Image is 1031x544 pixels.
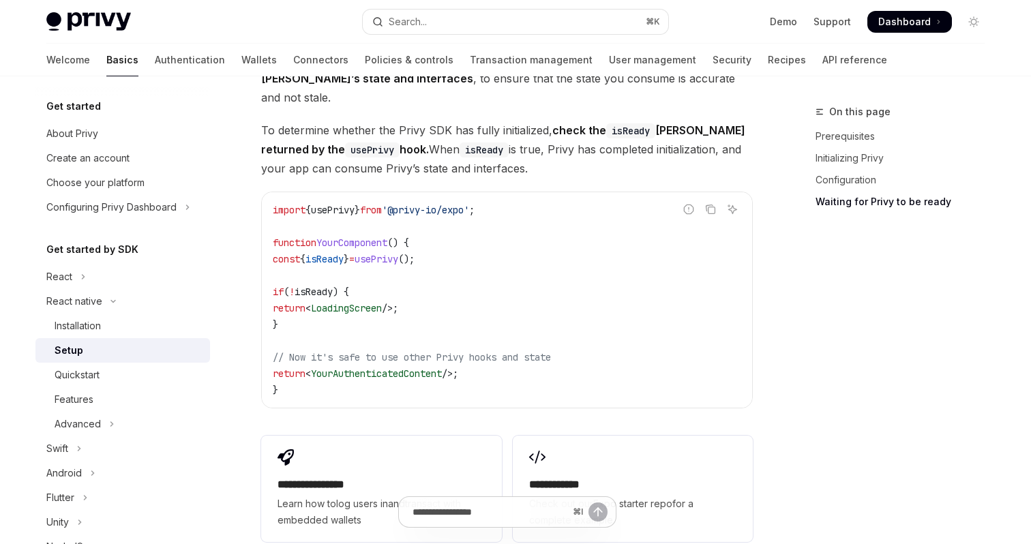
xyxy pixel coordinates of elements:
[46,465,82,481] div: Android
[316,237,387,249] span: YourComponent
[273,237,316,249] span: function
[770,15,797,29] a: Demo
[387,237,409,249] span: () {
[35,412,210,436] button: Toggle Advanced section
[35,289,210,314] button: Toggle React native section
[273,204,305,216] span: import
[273,286,284,298] span: if
[35,387,210,412] a: Features
[241,44,277,76] a: Wallets
[816,125,996,147] a: Prerequisites
[46,514,69,530] div: Unity
[284,286,289,298] span: (
[55,367,100,383] div: Quickstart
[46,199,177,215] div: Configuring Privy Dashboard
[35,485,210,510] button: Toggle Flutter section
[305,204,311,216] span: {
[723,200,741,218] button: Ask AI
[261,50,753,107] span: , to ensure that the state you consume is accurate and not stale.
[513,436,753,542] a: **** **** **Check out ourExpo starter repofor a complete example
[469,204,475,216] span: ;
[345,142,400,157] code: usePrivy
[35,170,210,195] a: Choose your platform
[46,489,74,506] div: Flutter
[35,265,210,289] button: Toggle React section
[398,253,415,265] span: ();
[311,367,442,380] span: YourAuthenticatedContent
[46,440,68,457] div: Swift
[300,253,305,265] span: {
[305,253,344,265] span: isReady
[35,121,210,146] a: About Privy
[822,44,887,76] a: API reference
[349,253,355,265] span: =
[35,338,210,363] a: Setup
[55,318,101,334] div: Installation
[305,302,311,314] span: <
[365,44,453,76] a: Policies & controls
[46,150,130,166] div: Create an account
[360,204,382,216] span: from
[155,44,225,76] a: Authentication
[355,204,360,216] span: }
[273,318,278,331] span: }
[273,384,278,396] span: }
[35,314,210,338] a: Installation
[106,44,138,76] a: Basics
[261,121,753,178] span: To determine whether the Privy SDK has fully initialized, When is true, Privy has completed initi...
[389,14,427,30] div: Search...
[295,286,333,298] span: isReady
[311,204,355,216] span: usePrivy
[713,44,751,76] a: Security
[442,367,453,380] span: />
[46,12,131,31] img: light logo
[261,436,501,542] a: **** **** **** *Learn how tolog users inandtransact with embedded wallets
[333,286,349,298] span: ) {
[609,44,696,76] a: User management
[867,11,952,33] a: Dashboard
[816,169,996,191] a: Configuration
[470,44,593,76] a: Transaction management
[816,147,996,169] a: Initializing Privy
[55,342,83,359] div: Setup
[355,253,398,265] span: usePrivy
[344,253,349,265] span: }
[273,367,305,380] span: return
[813,15,851,29] a: Support
[311,302,382,314] span: LoadingScreen
[878,15,931,29] span: Dashboard
[293,44,348,76] a: Connectors
[46,98,101,115] h5: Get started
[35,146,210,170] a: Create an account
[393,302,398,314] span: ;
[55,391,93,408] div: Features
[46,44,90,76] a: Welcome
[382,302,393,314] span: />
[46,269,72,285] div: React
[588,502,608,522] button: Send message
[606,123,655,138] code: isReady
[35,510,210,534] button: Toggle Unity section
[646,16,660,27] span: ⌘ K
[46,241,138,258] h5: Get started by SDK
[829,104,891,120] span: On this page
[289,286,295,298] span: !
[963,11,985,33] button: Toggle dark mode
[413,497,567,527] input: Ask a question...
[305,367,311,380] span: <
[35,363,210,387] a: Quickstart
[273,302,305,314] span: return
[35,195,210,220] button: Toggle Configuring Privy Dashboard section
[460,142,509,157] code: isReady
[46,175,145,191] div: Choose your platform
[702,200,719,218] button: Copy the contents from the code block
[768,44,806,76] a: Recipes
[55,416,101,432] div: Advanced
[680,200,698,218] button: Report incorrect code
[273,253,300,265] span: const
[363,10,668,34] button: Open search
[35,436,210,461] button: Toggle Swift section
[816,191,996,213] a: Waiting for Privy to be ready
[35,461,210,485] button: Toggle Android section
[273,351,551,363] span: // Now it's safe to use other Privy hooks and state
